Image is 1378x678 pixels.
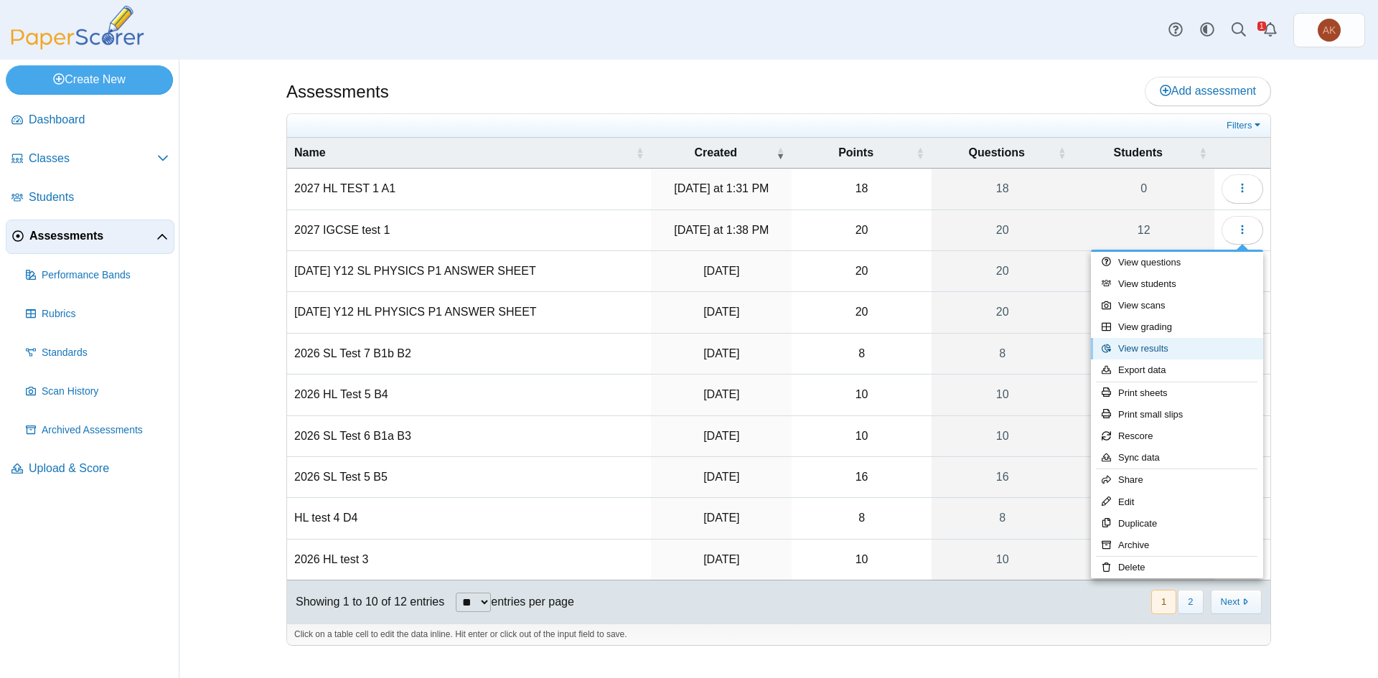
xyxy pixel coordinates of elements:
[1091,491,1263,513] a: Edit
[1145,77,1271,105] a: Add assessment
[1178,590,1203,613] button: 2
[20,375,174,409] a: Scan History
[1091,425,1263,447] a: Rescore
[792,416,932,457] td: 10
[6,181,174,215] a: Students
[1091,447,1263,469] a: Sync data
[29,189,169,205] span: Students
[792,457,932,498] td: 16
[1073,251,1214,291] a: 10
[932,457,1073,497] a: 16
[29,461,169,476] span: Upload & Score
[1323,25,1336,35] span: Anna Kostouki
[287,540,651,580] td: 2026 HL test 3
[286,80,389,104] h1: Assessments
[20,336,174,370] a: Standards
[932,210,1073,250] a: 20
[932,292,1073,332] a: 20
[1073,498,1214,538] a: 7
[1073,375,1214,415] a: 7
[1073,416,1214,456] a: 16
[1091,513,1263,535] a: Duplicate
[1211,590,1262,613] button: Next
[939,145,1054,161] span: Questions
[703,388,739,400] time: May 9, 2025 at 2:38 PM
[1293,13,1365,47] a: Anna Kostouki
[42,346,169,360] span: Standards
[1073,334,1214,374] a: 16
[6,142,174,176] a: Classes
[932,375,1073,415] a: 10
[1091,273,1263,295] a: View students
[1255,14,1286,46] a: Alerts
[1091,338,1263,359] a: View results
[703,553,739,565] time: Feb 13, 2025 at 8:44 PM
[799,145,913,161] span: Points
[703,512,739,524] time: Mar 18, 2025 at 3:33 PM
[1199,146,1207,160] span: Students : Activate to sort
[42,268,169,283] span: Performance Bands
[674,224,769,236] time: Sep 18, 2025 at 1:38 PM
[932,540,1073,580] a: 10
[1057,146,1066,160] span: Questions : Activate to sort
[287,251,651,292] td: [DATE] Y12 SL PHYSICS P1 ANSWER SHEET
[792,375,932,415] td: 10
[1150,590,1262,613] nav: pagination
[916,146,924,160] span: Points : Activate to sort
[287,623,1270,645] div: Click on a table cell to edit the data inline. Hit enter or click out of the input field to save.
[294,145,632,161] span: Name
[1073,292,1214,332] a: 11
[703,430,739,442] time: May 5, 2025 at 10:54 AM
[1091,295,1263,316] a: View scans
[1080,145,1196,161] span: Students
[792,498,932,539] td: 8
[29,112,169,128] span: Dashboard
[287,169,651,209] td: 2027 HL TEST 1 A1
[792,292,932,333] td: 20
[703,471,739,483] time: Mar 21, 2025 at 11:59 AM
[932,334,1073,374] a: 8
[29,228,156,244] span: Assessments
[287,580,444,623] div: Showing 1 to 10 of 12 entries
[6,103,174,138] a: Dashboard
[932,498,1073,538] a: 8
[792,210,932,251] td: 20
[6,39,149,52] a: PaperScorer
[1091,557,1263,578] a: Delete
[6,6,149,50] img: PaperScorer
[287,498,651,539] td: HL test 4 D4
[792,334,932,375] td: 8
[1160,85,1256,97] span: Add assessment
[792,169,932,209] td: 18
[932,416,1073,456] a: 10
[703,265,739,277] time: May 16, 2025 at 9:07 AM
[1091,535,1263,556] a: Archive
[1091,469,1263,491] a: Share
[287,292,651,333] td: [DATE] Y12 HL PHYSICS P1 ANSWER SHEET
[287,416,651,457] td: 2026 SL Test 6 B1a B3
[932,169,1073,209] a: 18
[6,65,173,94] a: Create New
[6,220,174,254] a: Assessments
[1091,316,1263,338] a: View grading
[1073,457,1214,497] a: 16
[20,258,174,293] a: Performance Bands
[1151,590,1176,613] button: 1
[1073,169,1214,209] a: 0
[42,385,169,399] span: Scan History
[1073,210,1214,250] a: 12
[1223,118,1267,133] a: Filters
[29,151,157,166] span: Classes
[1073,540,1214,580] a: 7
[287,375,651,415] td: 2026 HL Test 5 B4
[792,251,932,292] td: 20
[932,251,1073,291] a: 20
[1091,252,1263,273] a: View questions
[776,146,784,160] span: Created : Activate to remove sorting
[42,423,169,438] span: Archived Assessments
[42,307,169,321] span: Rubrics
[1091,404,1263,425] a: Print small slips
[287,334,651,375] td: 2026 SL Test 7 B1b B2
[20,413,174,448] a: Archived Assessments
[20,297,174,331] a: Rubrics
